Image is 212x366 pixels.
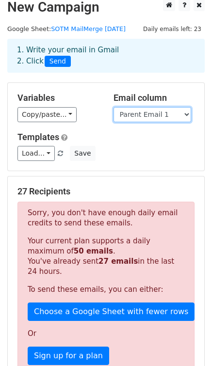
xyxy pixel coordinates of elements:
p: Sorry, you don't have enough daily email credits to send these emails. [28,208,184,228]
h5: Email column [114,93,195,103]
p: To send these emails, you can either: [28,285,184,295]
a: SOTM MailMerge [DATE] [51,25,126,32]
small: Google Sheet: [7,25,126,32]
a: Daily emails left: 23 [140,25,205,32]
a: Copy/paste... [17,107,77,122]
strong: 50 emails [74,247,113,255]
div: 1. Write your email in Gmail 2. Click [10,45,202,67]
iframe: Chat Widget [163,319,212,366]
p: Your current plan supports a daily maximum of . You've already sent in the last 24 hours. [28,236,184,277]
span: Send [45,56,71,67]
span: Daily emails left: 23 [140,24,205,34]
p: Or [28,329,184,339]
h5: 27 Recipients [17,186,195,197]
a: Load... [17,146,55,161]
a: Templates [17,132,59,142]
a: Sign up for a plan [28,347,109,365]
button: Save [70,146,95,161]
strong: 27 emails [98,257,138,266]
h5: Variables [17,93,99,103]
a: Choose a Google Sheet with fewer rows [28,302,195,321]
